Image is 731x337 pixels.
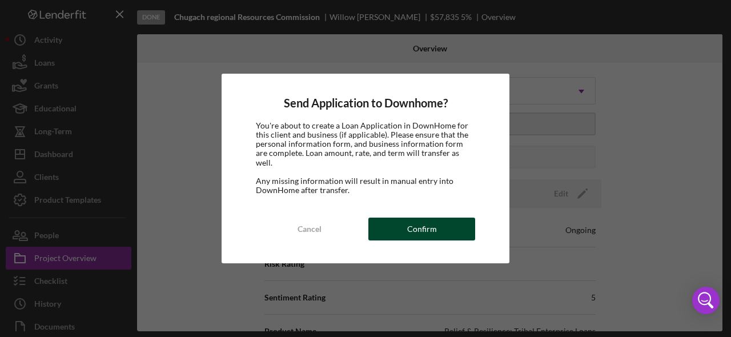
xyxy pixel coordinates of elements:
button: Cancel [256,218,363,240]
button: Confirm [368,218,475,240]
div: Confirm [407,218,437,240]
h4: Send Application to Downhome? [256,97,475,110]
div: Cancel [298,218,322,240]
span: Any missing information will result in manual entry into DownHome after transfer. [256,176,453,195]
span: You're about to create a Loan Application in DownHome for this client and business (if applicable... [256,121,468,167]
div: Open Intercom Messenger [692,287,720,314]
